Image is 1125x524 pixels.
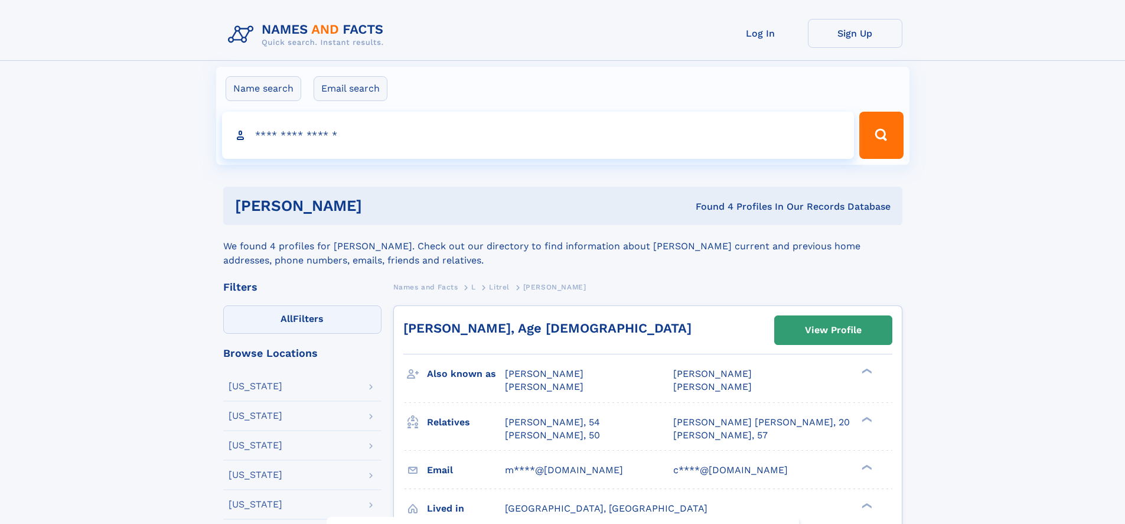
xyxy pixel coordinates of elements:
div: [US_STATE] [229,500,282,509]
a: [PERSON_NAME], 57 [673,429,768,442]
img: Logo Names and Facts [223,19,393,51]
div: Filters [223,282,381,292]
span: [PERSON_NAME] [673,381,752,392]
span: Litrel [489,283,510,291]
a: [PERSON_NAME] [PERSON_NAME], 20 [673,416,850,429]
label: Filters [223,305,381,334]
a: L [471,279,476,294]
div: ❯ [859,415,873,423]
div: [US_STATE] [229,382,282,391]
label: Name search [226,76,301,101]
a: Names and Facts [393,279,458,294]
label: Email search [314,76,387,101]
h3: Also known as [427,364,505,384]
span: [PERSON_NAME] [505,368,583,379]
div: We found 4 profiles for [PERSON_NAME]. Check out our directory to find information about [PERSON_... [223,225,902,268]
div: Browse Locations [223,348,381,359]
a: Log In [713,19,808,48]
input: search input [222,112,855,159]
a: [PERSON_NAME], Age [DEMOGRAPHIC_DATA] [403,321,692,336]
div: [US_STATE] [229,411,282,421]
div: View Profile [805,317,862,344]
div: ❯ [859,502,873,509]
span: [PERSON_NAME] [673,368,752,379]
a: Sign Up [808,19,902,48]
button: Search Button [859,112,903,159]
div: ❯ [859,463,873,471]
div: Found 4 Profiles In Our Records Database [529,200,891,213]
div: [US_STATE] [229,470,282,480]
a: [PERSON_NAME], 50 [505,429,600,442]
h1: [PERSON_NAME] [235,198,529,213]
span: All [281,313,293,324]
a: Litrel [489,279,510,294]
h3: Relatives [427,412,505,432]
a: View Profile [775,316,892,344]
a: [PERSON_NAME], 54 [505,416,600,429]
span: L [471,283,476,291]
h3: Email [427,460,505,480]
span: [PERSON_NAME] [505,381,583,392]
div: [US_STATE] [229,441,282,450]
span: [GEOGRAPHIC_DATA], [GEOGRAPHIC_DATA] [505,503,707,514]
h3: Lived in [427,499,505,519]
span: [PERSON_NAME] [523,283,586,291]
div: ❯ [859,367,873,375]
